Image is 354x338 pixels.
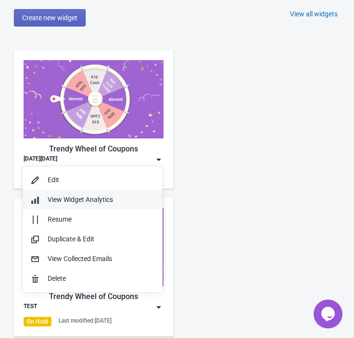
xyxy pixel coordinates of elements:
div: Trendy Wheel of Coupons [24,291,164,302]
div: Delete [48,274,155,284]
button: Create new widget [14,9,86,26]
div: View Collected Emails [48,254,155,264]
div: Edit [48,175,155,185]
img: dropdown.png [154,155,164,164]
div: Trendy Wheel of Coupons [24,143,164,155]
button: Resume [23,210,163,229]
button: View Collected Emails [23,249,163,269]
span: Create new widget [22,14,77,22]
div: On Hold [24,317,51,326]
div: [DATE][DATE] [24,155,57,164]
img: dropdown.png [154,302,164,312]
button: Duplicate & Edit [23,229,163,249]
iframe: chat widget [314,300,344,328]
button: View Widget Analytics [23,190,163,210]
button: Delete [23,269,163,288]
div: Resume [48,214,155,225]
div: Duplicate & Edit [48,234,155,244]
div: TEST [24,302,37,312]
button: Edit [23,170,163,190]
div: View all widgets [290,9,338,19]
div: Last modified: [DATE] [59,317,112,325]
img: trendy_game.png [24,60,164,138]
span: View Widget Analytics [48,196,113,203]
